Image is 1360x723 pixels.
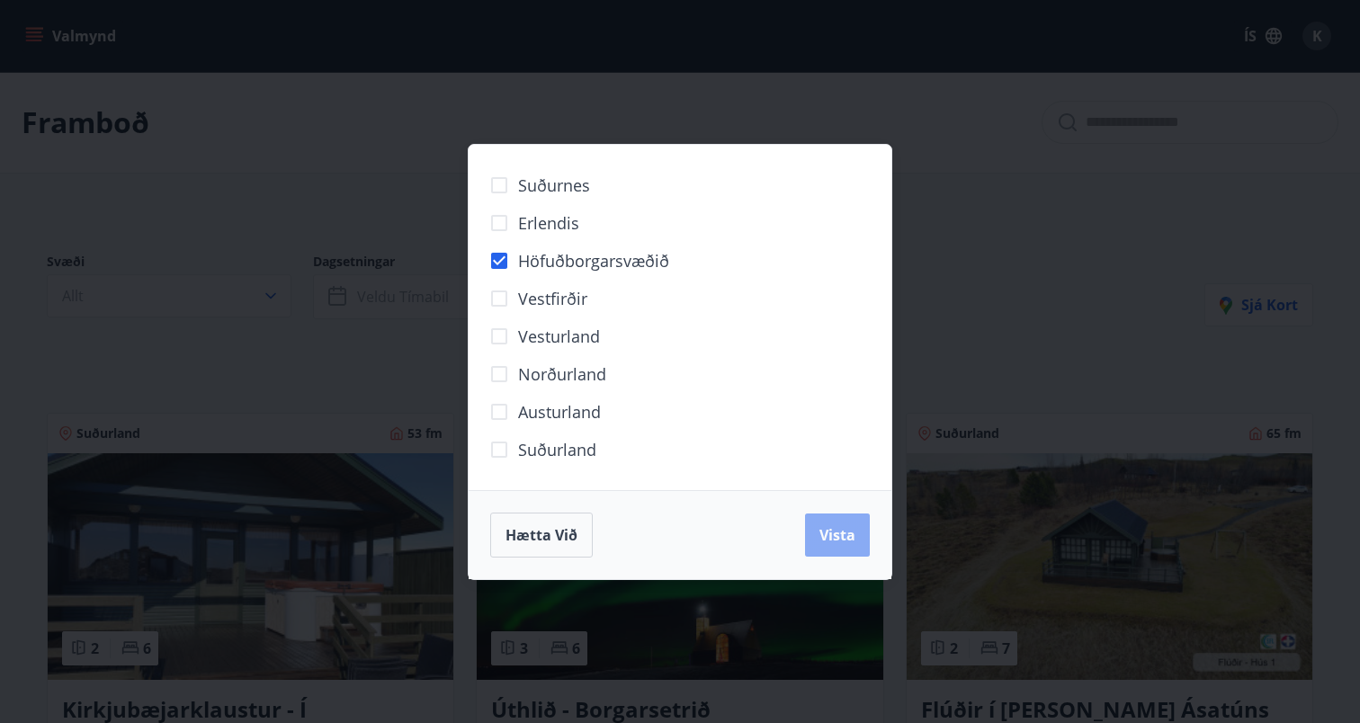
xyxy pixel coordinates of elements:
[518,400,601,424] span: Austurland
[506,525,577,545] span: Hætta við
[518,438,596,461] span: Suðurland
[518,249,669,272] span: Höfuðborgarsvæðið
[518,362,606,386] span: Norðurland
[490,513,593,558] button: Hætta við
[518,211,579,235] span: Erlendis
[518,287,587,310] span: Vestfirðir
[819,525,855,545] span: Vista
[518,174,590,197] span: Suðurnes
[805,513,870,557] button: Vista
[518,325,600,348] span: Vesturland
